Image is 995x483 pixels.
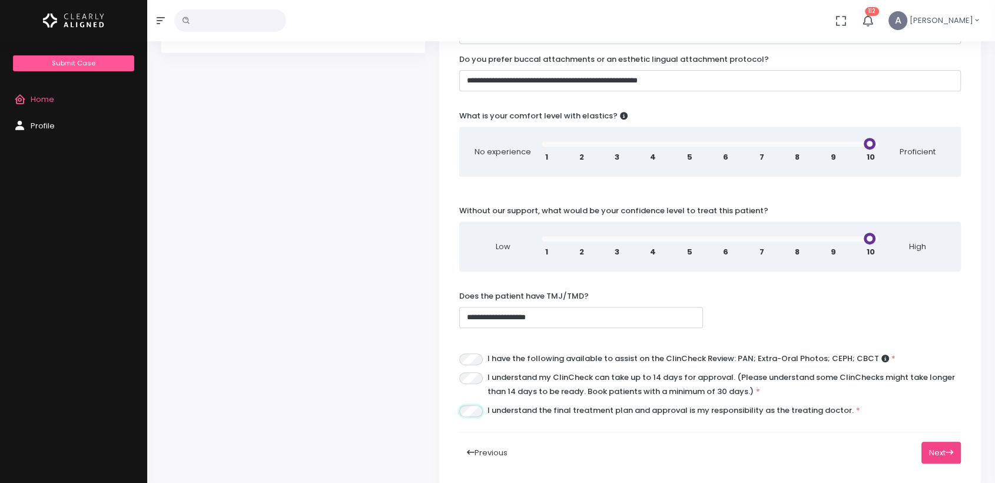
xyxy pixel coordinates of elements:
span: 6 [723,151,728,163]
span: 4 [650,246,656,258]
label: I have the following available to assist on the ClinCheck Review: PAN; Extra-Oral Photos; CEPH; CBCT [487,352,895,366]
span: Low [473,241,532,253]
label: Does the patient have TMJ/TMD? [459,290,589,302]
label: I understand my ClinCheck can take up to 14 days for approval. (Please understand some ClinChecks... [487,370,961,399]
span: 5 [687,246,692,258]
label: What is your comfort level with elastics? [459,110,628,122]
span: 3 [615,246,619,258]
span: 1 [545,246,548,258]
span: 8 [795,151,800,163]
button: Next [921,442,961,464]
span: 10 [867,246,875,258]
span: A [888,11,907,30]
span: 2 [579,246,583,258]
span: 7 [759,151,764,163]
label: I understand the final treatment plan and approval is my responsibility as the treating doctor. [487,403,860,418]
span: 3 [615,151,619,163]
span: [PERSON_NAME] [910,15,973,27]
span: 8 [795,246,800,258]
span: No experience [473,146,532,158]
span: Profile [31,120,55,131]
span: 5 [687,151,692,163]
label: Do you prefer buccal attachments or an esthetic lingual attachment protocol? [459,54,769,65]
span: 9 [831,151,836,163]
span: 112 [865,7,879,16]
span: Proficient [888,146,947,158]
span: 6 [723,246,728,258]
span: 9 [831,246,836,258]
span: Submit Case [52,58,95,68]
button: Previous [459,442,515,464]
span: 2 [579,151,583,163]
span: High [888,241,947,253]
span: Home [31,94,54,105]
label: Without our support, what would be your confidence level to treat this patient? [459,205,768,217]
span: 4 [650,151,656,163]
span: 1 [545,151,548,163]
span: 10 [867,151,875,163]
img: Logo Horizontal [43,8,104,33]
a: Submit Case [13,55,134,71]
span: 7 [759,246,764,258]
